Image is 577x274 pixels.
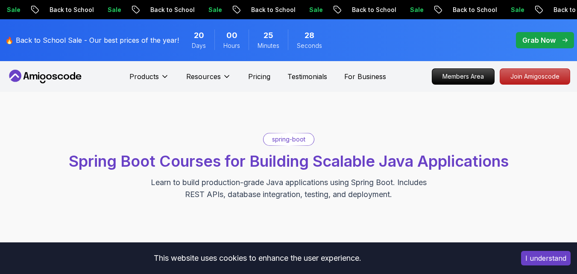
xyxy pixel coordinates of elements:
a: For Business [344,71,386,82]
p: Products [129,71,159,82]
p: Sale [403,6,431,14]
p: Sale [302,6,330,14]
p: Back to School [43,6,101,14]
span: Spring Boot Courses for Building Scalable Java Applications [69,152,509,171]
span: 28 Seconds [305,29,314,41]
span: Hours [223,41,240,50]
p: Sale [101,6,128,14]
p: Grab Now [522,35,556,45]
p: Back to School [345,6,403,14]
a: Members Area [432,68,495,85]
p: Back to School [446,6,504,14]
p: Back to School [244,6,302,14]
p: Sale [202,6,229,14]
a: Testimonials [287,71,327,82]
span: 0 Hours [226,29,237,41]
span: 20 Days [194,29,204,41]
button: Resources [186,71,231,88]
p: Back to School [144,6,202,14]
p: 🔥 Back to School Sale - Our best prices of the year! [5,35,179,45]
p: Join Amigoscode [500,69,570,84]
p: Learn to build production-grade Java applications using Spring Boot. Includes REST APIs, database... [145,177,432,200]
button: Accept cookies [521,251,571,265]
span: Seconds [297,41,322,50]
span: Minutes [258,41,279,50]
p: Resources [186,71,221,82]
div: This website uses cookies to enhance the user experience. [6,249,508,268]
a: Pricing [248,71,270,82]
p: Sale [504,6,531,14]
p: spring-boot [272,135,305,144]
button: Products [129,71,169,88]
a: Join Amigoscode [500,68,570,85]
span: Days [192,41,206,50]
p: Members Area [432,69,494,84]
span: 25 Minutes [264,29,273,41]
